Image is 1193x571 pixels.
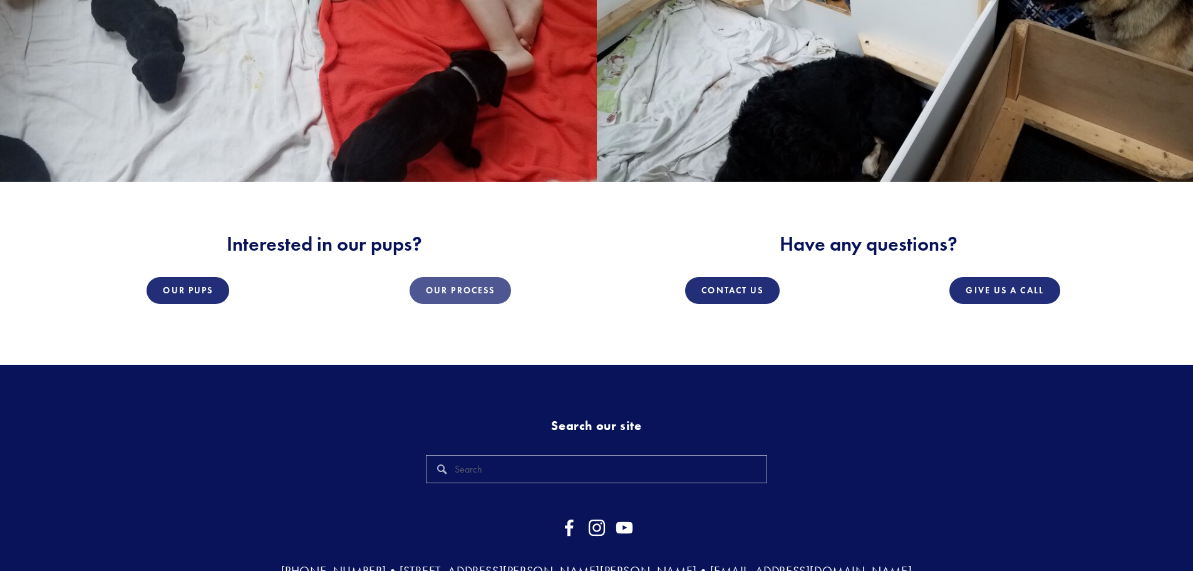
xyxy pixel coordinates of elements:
[426,455,768,483] input: Search
[551,418,641,433] strong: Search our site
[147,277,229,304] a: Our Pups
[607,232,1131,256] h2: Have any questions?
[410,277,511,304] a: Our Process
[588,519,606,537] a: Instagram
[63,232,586,256] h2: Interested in our pups?
[560,519,578,537] a: Facebook
[949,277,1060,304] a: Give Us a Call
[616,519,633,537] a: YouTube
[685,277,780,304] a: Contact Us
